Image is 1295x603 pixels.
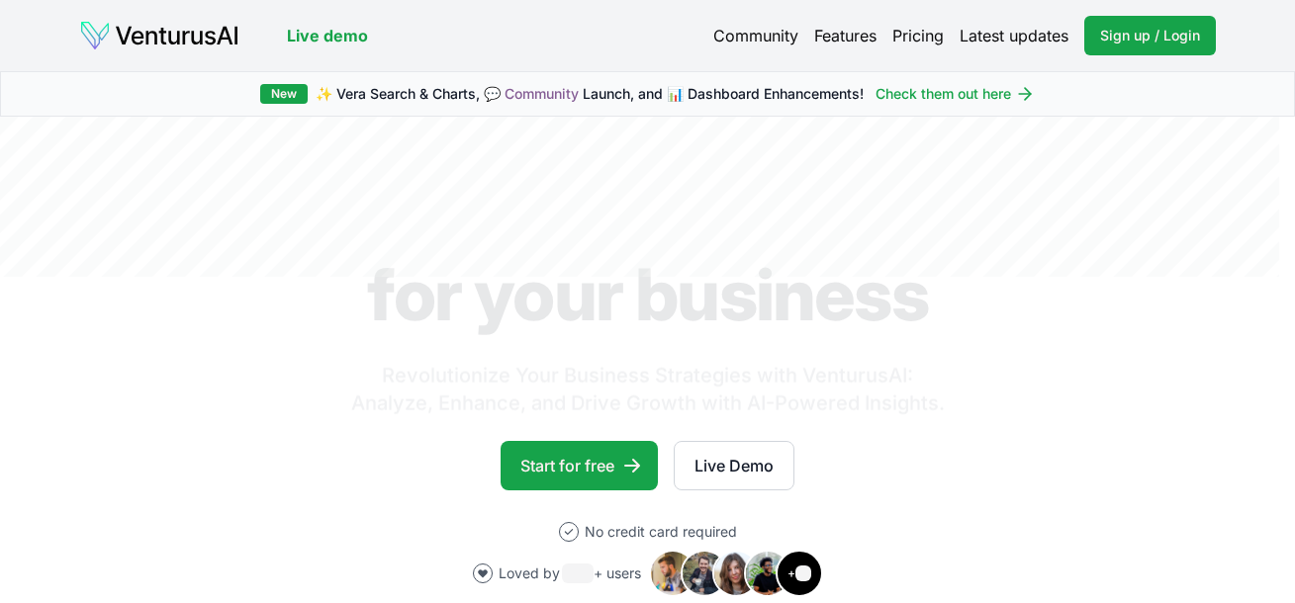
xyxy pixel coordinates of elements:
[1100,26,1200,45] span: Sign up / Login
[79,20,239,51] img: logo
[674,441,794,490] a: Live Demo
[316,84,864,104] span: ✨ Vera Search & Charts, 💬 Launch, and 📊 Dashboard Enhancements!
[713,24,798,47] a: Community
[287,24,368,47] a: Live demo
[505,85,579,102] a: Community
[744,550,791,597] img: Avatar 4
[814,24,877,47] a: Features
[260,84,308,104] div: New
[876,84,1035,104] a: Check them out here
[892,24,944,47] a: Pricing
[960,24,1068,47] a: Latest updates
[712,550,760,597] img: Avatar 3
[681,550,728,597] img: Avatar 2
[501,441,658,490] a: Start for free
[1084,16,1216,55] a: Sign up / Login
[649,550,696,597] img: Avatar 1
